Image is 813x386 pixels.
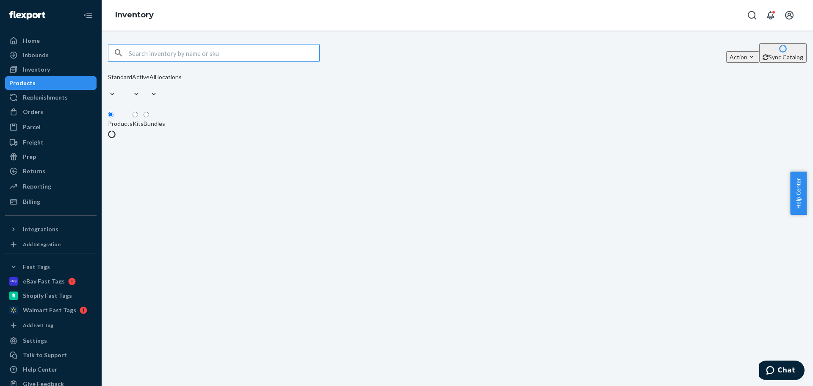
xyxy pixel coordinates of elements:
div: Freight [23,138,44,147]
div: Parcel [23,123,41,131]
div: Kits [133,119,144,128]
a: Settings [5,334,97,347]
button: Sync Catalog [759,43,807,63]
div: All locations [149,73,182,81]
div: Replenishments [23,93,68,102]
a: Parcel [5,120,97,134]
a: Walmart Fast Tags [5,303,97,317]
a: Billing [5,195,97,208]
div: Add Fast Tag [23,322,53,329]
a: Products [5,76,97,90]
input: Kits [133,112,138,117]
div: Inbounds [23,51,49,59]
a: Replenishments [5,91,97,104]
input: Standard [108,81,109,90]
button: Open account menu [781,7,798,24]
div: Shopify Fast Tags [23,292,72,300]
div: Action [730,53,756,61]
button: Action [726,51,759,63]
a: Home [5,34,97,47]
a: Add Integration [5,239,97,250]
div: eBay Fast Tags [23,277,65,286]
div: Products [108,119,133,128]
div: Active [132,73,149,81]
button: Talk to Support [5,348,97,362]
input: Bundles [144,112,149,117]
a: Returns [5,164,97,178]
div: Walmart Fast Tags [23,306,76,314]
iframe: Opens a widget where you can chat to one of our agents [759,361,805,382]
button: Close Navigation [80,7,97,24]
button: Fast Tags [5,260,97,274]
button: Open Search Box [744,7,760,24]
a: Inventory [115,10,154,19]
div: Talk to Support [23,351,67,359]
a: Help Center [5,363,97,376]
div: Returns [23,167,45,175]
div: Settings [23,336,47,345]
a: Shopify Fast Tags [5,289,97,303]
div: Bundles [144,119,165,128]
div: Inventory [23,65,50,74]
div: Products [9,79,36,87]
button: Integrations [5,222,97,236]
button: Help Center [790,172,807,215]
ol: breadcrumbs [108,3,160,28]
div: Orders [23,108,43,116]
a: Reporting [5,180,97,193]
input: Products [108,112,113,117]
div: Integrations [23,225,58,233]
div: Add Integration [23,241,61,248]
div: Reporting [23,182,51,191]
input: Active [132,81,133,90]
a: Add Fast Tag [5,320,97,330]
input: Search inventory by name or sku [129,44,319,61]
a: Orders [5,105,97,119]
div: Fast Tags [23,263,50,271]
img: Flexport logo [9,11,45,19]
div: Help Center [23,365,57,374]
div: Billing [23,197,40,206]
a: Prep [5,150,97,164]
a: Freight [5,136,97,149]
a: Inventory [5,63,97,76]
button: Open notifications [762,7,779,24]
div: Standard [108,73,132,81]
a: eBay Fast Tags [5,275,97,288]
div: Prep [23,153,36,161]
a: Inbounds [5,48,97,62]
div: Home [23,36,40,45]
